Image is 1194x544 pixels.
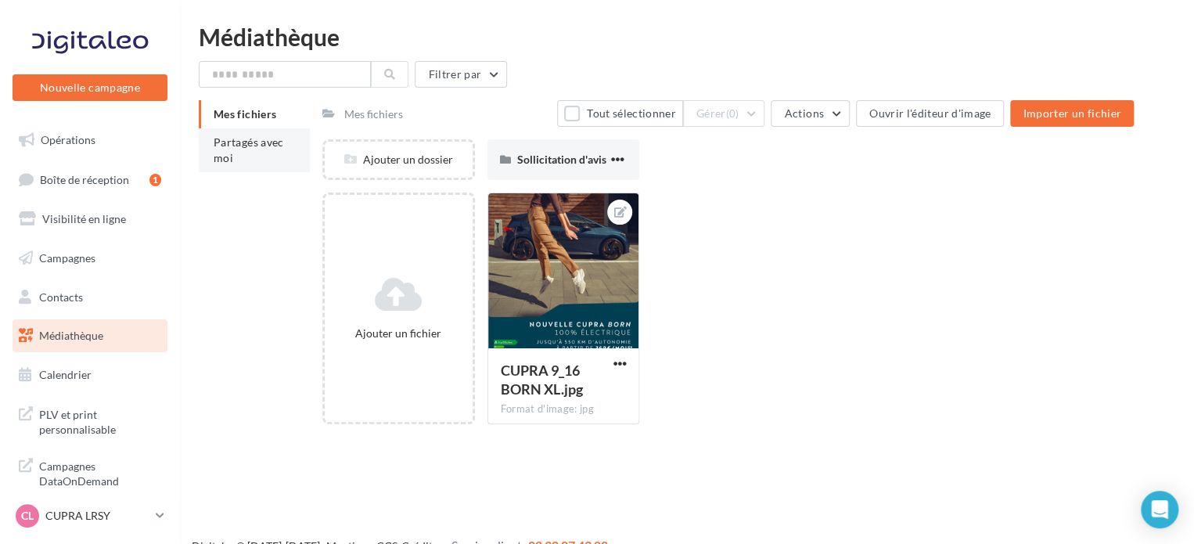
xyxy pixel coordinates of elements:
button: Tout sélectionner [557,100,682,127]
span: Médiathèque [39,329,103,342]
button: Gérer(0) [683,100,765,127]
div: Format d'image: jpg [501,402,627,416]
span: Actions [784,106,823,120]
a: Contacts [9,281,171,314]
div: Médiathèque [199,25,1175,49]
button: Nouvelle campagne [13,74,167,101]
div: 1 [149,174,161,186]
a: Visibilité en ligne [9,203,171,236]
a: Campagnes [9,242,171,275]
span: CUPRA 9_16 BORN XL.jpg [501,362,583,398]
span: Contacts [39,290,83,303]
a: Campagnes DataOnDemand [9,449,171,495]
a: Boîte de réception1 [9,163,171,196]
div: Ajouter un dossier [325,152,473,168]
span: Opérations [41,133,95,146]
span: Calendrier [39,368,92,381]
span: CL [21,508,34,524]
span: Boîte de réception [40,172,129,186]
span: (0) [726,107,739,120]
span: Visibilité en ligne [42,212,126,225]
div: Mes fichiers [344,106,403,122]
button: Importer un fichier [1010,100,1134,127]
p: CUPRA LRSY [45,508,149,524]
a: Opérations [9,124,171,157]
span: Campagnes DataOnDemand [39,456,161,489]
div: Open Intercom Messenger [1141,491,1178,528]
span: Importer un fichier [1023,106,1121,120]
div: Ajouter un fichier [331,326,466,341]
a: CL CUPRA LRSY [13,501,167,531]
span: Mes fichiers [214,107,276,121]
span: Sollicitation d'avis [517,153,606,166]
a: Calendrier [9,358,171,391]
button: Filtrer par [415,61,507,88]
button: Ouvrir l'éditeur d'image [856,100,1004,127]
span: Campagnes [39,251,95,265]
a: Médiathèque [9,319,171,352]
a: PLV et print personnalisable [9,398,171,444]
span: PLV et print personnalisable [39,404,161,438]
button: Actions [771,100,849,127]
span: Partagés avec moi [214,135,284,164]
